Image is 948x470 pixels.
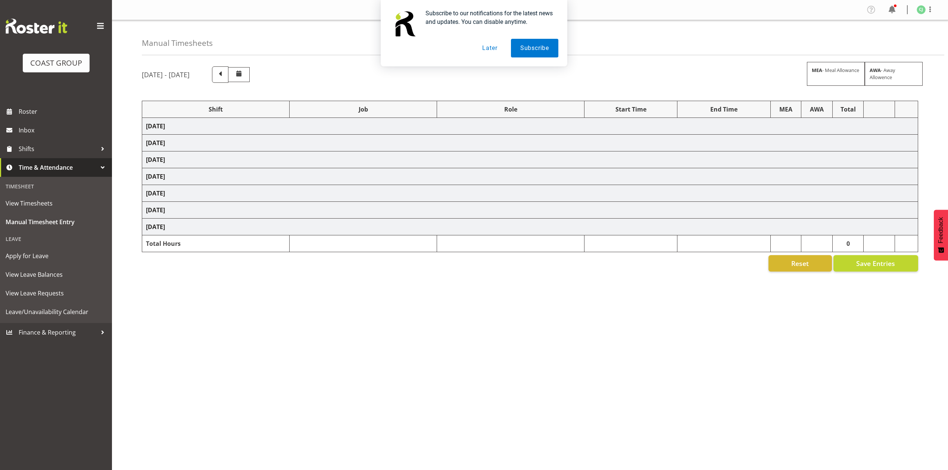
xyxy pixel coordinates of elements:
strong: MEA [812,67,822,73]
div: Shift [146,105,286,114]
div: AWA [805,105,829,114]
span: Leave/Unavailability Calendar [6,306,106,317]
a: View Leave Balances [2,265,110,284]
a: View Leave Requests [2,284,110,303]
button: Subscribe [511,39,558,57]
span: Inbox [19,125,108,136]
div: Subscribe to our notifications for the latest news and updates. You can disable anytime. [420,9,558,26]
a: Apply for Leave [2,247,110,265]
h5: [DATE] - [DATE] [142,70,190,79]
div: - Meal Allowance [807,62,865,86]
div: Leave [2,231,110,247]
div: Role [441,105,580,114]
button: Later [473,39,506,57]
a: Manual Timesheet Entry [2,213,110,231]
span: Roster [19,106,108,117]
div: End Time [681,105,766,114]
span: Time & Attendance [19,162,97,173]
td: [DATE] [142,168,918,185]
div: MEA [774,105,797,114]
button: Feedback - Show survey [934,210,948,260]
td: 0 [833,235,864,252]
div: Total [836,105,860,114]
td: [DATE] [142,151,918,168]
strong: AWA [870,67,881,73]
span: Shifts [19,143,97,154]
button: Reset [768,255,832,272]
span: Reset [791,258,809,268]
a: View Timesheets [2,194,110,213]
div: - Away Allowence [865,62,923,86]
span: Feedback [938,217,944,243]
td: [DATE] [142,219,918,235]
td: Total Hours [142,235,290,252]
span: Save Entries [856,258,895,268]
span: Apply for Leave [6,250,106,261]
span: View Leave Requests [6,288,106,299]
div: Start Time [588,105,673,114]
div: Timesheet [2,179,110,194]
td: [DATE] [142,135,918,151]
td: [DATE] [142,185,918,202]
span: Finance & Reporting [19,327,97,338]
td: [DATE] [142,202,918,219]
div: Job [293,105,433,114]
a: Leave/Unavailability Calendar [2,303,110,321]
button: Save Entries [833,255,918,272]
span: View Timesheets [6,198,106,209]
img: notification icon [390,9,420,39]
span: Manual Timesheet Entry [6,216,106,228]
td: [DATE] [142,118,918,135]
span: View Leave Balances [6,269,106,280]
